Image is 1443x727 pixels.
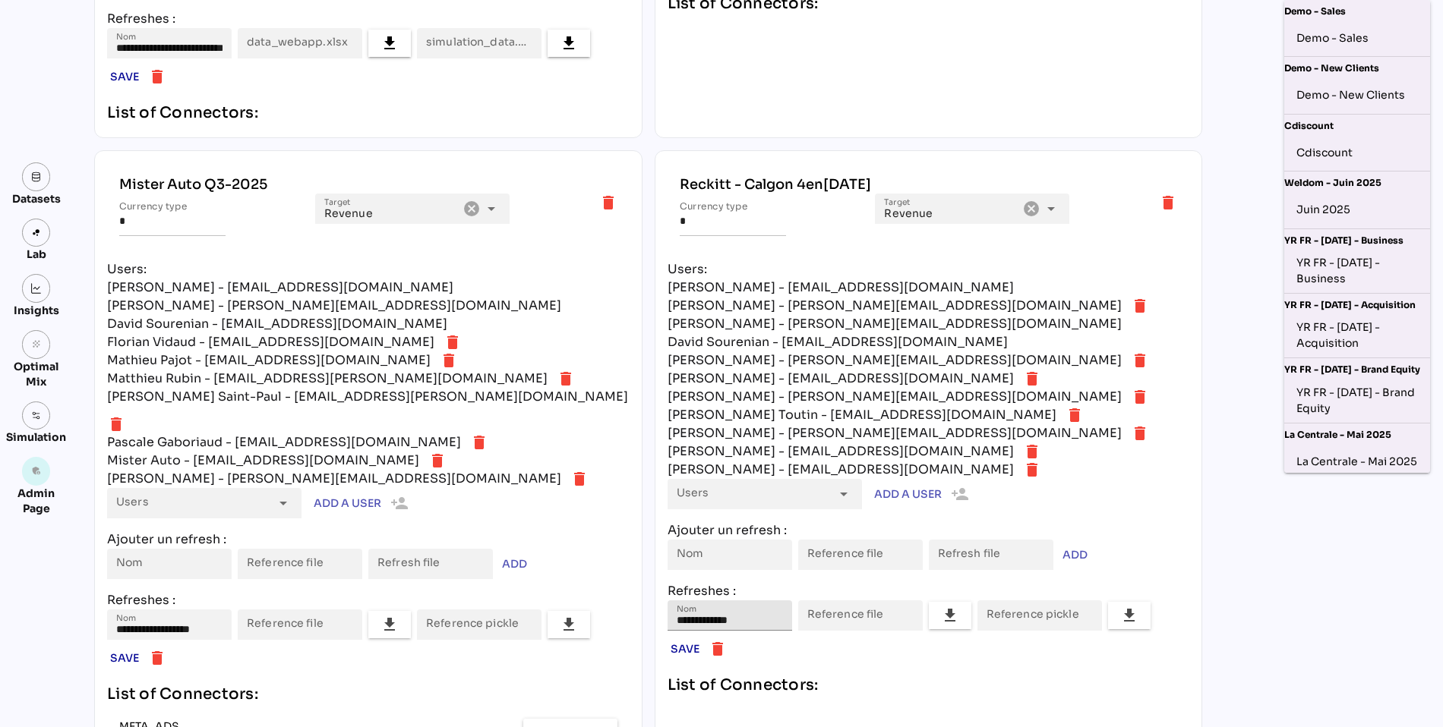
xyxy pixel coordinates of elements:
[668,297,1122,315] div: [PERSON_NAME] - [PERSON_NAME][EMAIL_ADDRESS][DOMAIN_NAME]
[668,333,1008,351] div: David Sourenian - [EMAIL_ADDRESS][DOMAIN_NAME]
[1023,442,1041,461] i: delete
[668,279,1014,297] div: [PERSON_NAME] - [EMAIL_ADDRESS][DOMAIN_NAME]
[1296,83,1418,108] div: Demo - New Clients
[440,351,458,370] i: delete
[1296,319,1418,351] div: YR FR - [DATE] - Acquisition
[107,315,447,333] div: David Sourenian - [EMAIL_ADDRESS][DOMAIN_NAME]
[107,260,630,279] div: Users:
[668,406,1056,424] div: [PERSON_NAME] Toutin - [EMAIL_ADDRESS][DOMAIN_NAME]
[557,370,575,388] i: delete
[1159,194,1177,212] i: delete
[107,470,561,488] div: [PERSON_NAME] - [PERSON_NAME][EMAIL_ADDRESS][DOMAIN_NAME]
[1042,200,1060,218] i: arrow_drop_down
[1131,297,1149,315] i: delete
[1296,385,1418,417] div: YR FR - [DATE] - Brand Equity
[1284,229,1430,249] div: YR FR - [DATE] - Business
[668,673,1190,697] div: List of Connectors:
[107,388,628,406] div: [PERSON_NAME] Saint-Paul - [EMAIL_ADDRESS][PERSON_NAME][DOMAIN_NAME]
[560,34,578,52] i: file_download
[668,637,703,661] button: Save
[107,591,630,609] div: Refreshes :
[668,315,1122,333] div: [PERSON_NAME] - [PERSON_NAME][EMAIL_ADDRESS][DOMAIN_NAME]
[874,485,942,503] span: Add a user
[1296,255,1418,287] div: YR FR - [DATE] - Business
[668,424,1122,442] div: [PERSON_NAME] - [PERSON_NAME][EMAIL_ADDRESS][DOMAIN_NAME]
[1284,294,1430,313] div: YR FR - [DATE] - Acquisition
[1063,546,1088,564] span: ADD
[1022,200,1040,218] i: Clear
[444,333,462,351] i: delete
[668,388,1122,406] div: [PERSON_NAME] - [PERSON_NAME][EMAIL_ADDRESS][DOMAIN_NAME]
[668,370,1014,388] div: [PERSON_NAME] - [EMAIL_ADDRESS][DOMAIN_NAME]
[668,582,1190,600] div: Refreshes :
[680,194,786,236] input: Currency type
[668,442,1014,461] div: [PERSON_NAME] - [EMAIL_ADDRESS][DOMAIN_NAME]
[668,260,1190,279] div: Users:
[6,359,66,389] div: Optimal Mix
[314,494,381,512] span: Add a user
[381,494,409,512] i: person_add
[502,555,527,573] span: ADD
[1296,26,1418,50] div: Demo - Sales
[1120,606,1138,625] i: file_download
[311,488,412,518] button: Add a user
[31,339,42,350] i: grain
[1284,115,1430,134] div: Cdiscount
[463,200,481,218] i: Clear
[1066,406,1084,424] i: delete
[274,494,292,512] i: arrow_drop_down
[871,479,972,509] button: Add a user
[116,549,223,579] input: Nom
[680,175,1178,194] div: Reckitt - Calgon 4en[DATE]
[1296,198,1418,222] div: Juin 2025
[709,640,727,658] i: delete
[671,640,699,658] span: Save
[110,649,139,667] span: Save
[1023,370,1041,388] i: delete
[677,600,783,631] input: Nom
[107,415,125,433] i: delete
[110,68,139,86] span: Save
[107,682,630,707] div: List of Connectors:
[31,411,42,421] img: settings.svg
[1296,140,1418,165] div: Cdiscount
[107,530,630,549] div: Ajouter un refresh :
[668,521,1190,540] div: Ajouter un refresh :
[148,649,166,667] i: delete
[470,433,488,452] i: delete
[570,470,589,488] i: delete
[380,34,399,52] i: file_download
[1131,351,1149,370] i: delete
[107,351,431,370] div: Mathieu Pajot - [EMAIL_ADDRESS][DOMAIN_NAME]
[107,10,630,28] div: Refreshes :
[668,461,1014,479] div: [PERSON_NAME] - [EMAIL_ADDRESS][DOMAIN_NAME]
[482,200,500,218] i: arrow_drop_down
[677,540,783,570] input: Nom
[107,279,453,297] div: [PERSON_NAME] - [EMAIL_ADDRESS][DOMAIN_NAME]
[1296,449,1418,474] div: La Centrale - Mai 2025
[1284,172,1430,191] div: Weldom - Juin 2025
[1023,461,1041,479] i: delete
[116,28,223,58] input: Nom
[560,615,578,634] i: file_download
[1284,423,1430,443] div: La Centrale - Mai 2025
[107,333,434,351] div: Florian Vidaud - [EMAIL_ADDRESS][DOMAIN_NAME]
[107,65,142,89] button: Save
[116,609,223,640] input: Nom
[1131,424,1149,442] i: delete
[107,297,561,315] div: [PERSON_NAME] - [PERSON_NAME][EMAIL_ADDRESS][DOMAIN_NAME]
[428,452,447,470] i: delete
[31,466,42,477] i: admin_panel_settings
[1284,358,1430,378] div: YR FR - [DATE] - Brand Equity
[6,430,66,445] div: Simulation
[31,228,42,238] img: lab.svg
[31,283,42,294] img: graph.svg
[942,485,969,503] i: person_add
[884,206,933,220] span: Revenue
[119,194,226,236] input: Currency type
[499,552,530,576] button: ADD
[380,615,399,634] i: file_download
[835,485,853,503] i: arrow_drop_down
[1284,57,1430,77] div: Demo - New Clients
[107,646,142,670] button: Save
